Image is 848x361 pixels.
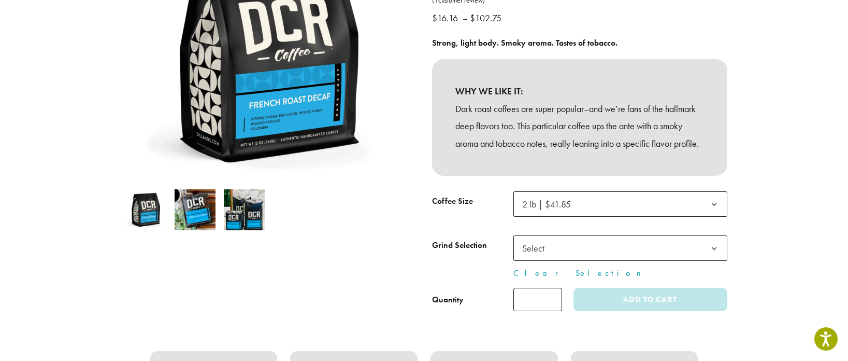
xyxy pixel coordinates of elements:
p: Dark roast coffees are super popular–and we’re fans of the hallmark deep flavors too. This partic... [455,100,704,152]
label: Coffee Size [432,194,513,209]
span: 2 lb | $41.85 [522,198,571,210]
span: Select [513,235,727,261]
bdi: 16.16 [432,12,461,24]
bdi: 102.75 [470,12,504,24]
a: Clear Selection [513,267,727,280]
div: Quantity [432,294,464,306]
b: Strong, light body. Smoky aroma. Tastes of tobacco. [432,37,617,48]
span: Select [518,238,555,258]
input: Product quantity [513,288,562,311]
b: WHY WE LIKE IT: [455,82,704,100]
img: French Roast Decaf - Image 2 [175,189,215,230]
img: French Roast Decaf [125,189,166,230]
img: French Roast Decaf - Image 3 [224,189,265,230]
span: 2 lb | $41.85 [518,194,581,214]
span: $ [470,12,475,24]
label: Grind Selection [432,238,513,253]
span: $ [432,12,437,24]
span: – [463,12,468,24]
span: 2 lb | $41.85 [513,191,727,217]
button: Add to cart [573,288,727,311]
